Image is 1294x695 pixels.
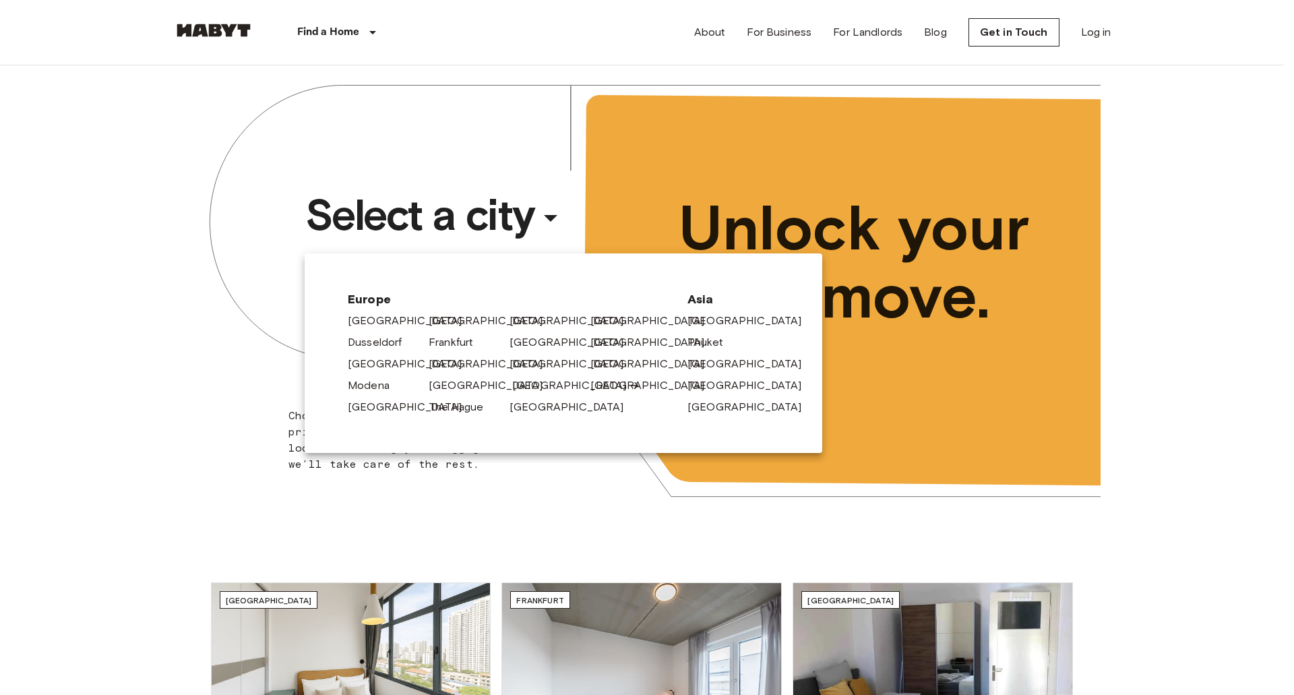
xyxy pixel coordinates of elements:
a: Dusseldorf [348,334,416,351]
a: [GEOGRAPHIC_DATA] [510,334,638,351]
a: [GEOGRAPHIC_DATA] [429,377,557,394]
a: The Hague [429,399,497,415]
a: [GEOGRAPHIC_DATA] [687,377,815,394]
a: [GEOGRAPHIC_DATA] [687,399,815,415]
span: Asia [687,291,779,307]
a: [GEOGRAPHIC_DATA] [429,313,557,329]
a: [GEOGRAPHIC_DATA] [590,377,718,394]
a: [GEOGRAPHIC_DATA] [429,356,557,372]
a: [GEOGRAPHIC_DATA] [590,334,718,351]
a: [GEOGRAPHIC_DATA] [348,356,476,372]
a: [GEOGRAPHIC_DATA] [510,356,638,372]
a: [GEOGRAPHIC_DATA] [510,399,638,415]
a: Modena [348,377,403,394]
a: [GEOGRAPHIC_DATA] [510,313,638,329]
span: Europe [348,291,666,307]
a: [GEOGRAPHIC_DATA] [687,313,815,329]
a: [GEOGRAPHIC_DATA] [512,377,640,394]
a: Frankfurt [429,334,487,351]
a: [GEOGRAPHIC_DATA] [348,399,476,415]
a: [GEOGRAPHIC_DATA] [590,313,718,329]
a: [GEOGRAPHIC_DATA] [590,356,718,372]
a: [GEOGRAPHIC_DATA] [348,313,476,329]
a: Phuket [687,334,737,351]
a: [GEOGRAPHIC_DATA] [687,356,815,372]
